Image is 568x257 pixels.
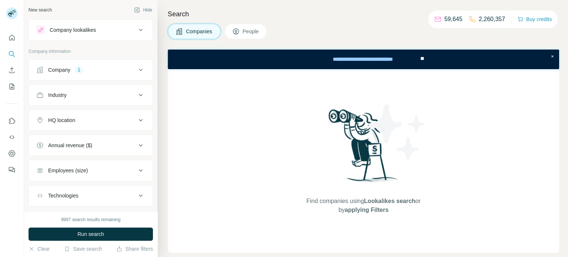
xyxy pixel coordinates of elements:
[29,61,153,79] button: Company1
[6,64,18,77] button: Enrich CSV
[6,163,18,176] button: Feedback
[29,7,52,13] div: New search
[6,80,18,93] button: My lists
[29,245,50,253] button: Clear
[6,114,18,128] button: Use Surfe on LinkedIn
[6,31,18,44] button: Quick start
[48,192,78,199] div: Technologies
[364,99,430,165] img: Surfe Illustration - Stars
[364,198,415,204] span: Lookalikes search
[29,48,153,55] p: Company information
[116,245,153,253] button: Share filters
[29,136,153,154] button: Annual revenue ($)
[6,131,18,144] button: Use Surfe API
[48,167,88,174] div: Employees (size)
[29,86,153,104] button: Industry
[517,14,552,24] button: Buy credits
[48,91,67,99] div: Industry
[77,230,104,238] span: Run search
[168,50,559,69] iframe: Banner
[479,15,505,24] p: 2,260,357
[444,15,462,24] p: 59,645
[29,111,153,129] button: HQ location
[243,28,260,35] span: People
[6,47,18,61] button: Search
[325,107,402,190] img: Surfe Illustration - Woman searching with binoculars
[48,116,75,124] div: HQ location
[345,207,388,213] span: applying Filters
[168,9,559,19] h4: Search
[304,197,422,214] span: Find companies using or by
[64,245,102,253] button: Save search
[29,187,153,204] button: Technologies
[61,216,121,223] div: 9997 search results remaining
[75,67,83,73] div: 1
[29,227,153,241] button: Run search
[48,142,92,149] div: Annual revenue ($)
[48,66,70,74] div: Company
[29,162,153,179] button: Employees (size)
[186,28,213,35] span: Companies
[29,21,153,39] button: Company lookalikes
[129,4,157,16] button: Hide
[6,147,18,160] button: Dashboard
[50,26,96,34] div: Company lookalikes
